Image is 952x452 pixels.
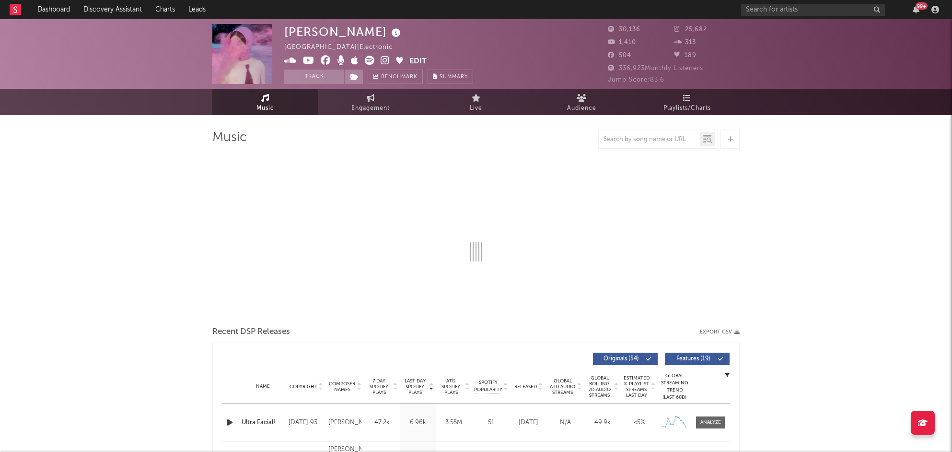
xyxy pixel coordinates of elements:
a: Audience [529,89,634,115]
span: Spotify Popularity [474,379,502,393]
div: 99 + [916,2,928,10]
a: Benchmark [368,70,423,84]
span: 189 [674,52,697,59]
div: 51 [474,418,508,428]
a: Ultra Facial! [242,418,284,428]
div: [PERSON_NAME] [284,24,403,40]
div: 49.9k [586,418,618,428]
span: Recent DSP Releases [212,326,290,338]
input: Search for artists [741,4,885,16]
span: Global Rolling 7D Audio Streams [586,375,613,398]
a: Playlists/Charts [634,89,740,115]
span: 336,923 Monthly Listeners [608,65,703,71]
div: 47.2k [366,418,397,428]
span: 7 Day Spotify Plays [366,378,392,395]
span: 313 [674,39,696,46]
span: ATD Spotify Plays [438,378,464,395]
button: Track [284,70,344,84]
button: Edit [409,56,427,68]
span: Last Day Spotify Plays [402,378,428,395]
span: Music [256,103,274,114]
span: 1,410 [608,39,636,46]
div: [DATE] [512,418,545,428]
span: Live [470,103,482,114]
span: Composer Names [328,381,356,393]
div: 3.55M [438,418,469,428]
div: [GEOGRAPHIC_DATA] | Electronic [284,42,404,53]
span: Engagement [351,103,390,114]
span: Global ATD Audio Streams [549,378,576,395]
button: 99+ [913,6,919,13]
div: <5% [623,418,655,428]
button: Originals(54) [593,353,658,365]
button: Summary [428,70,473,84]
span: Benchmark [381,71,418,83]
span: Copyright [290,384,317,390]
span: Jump Score: 83.6 [608,77,664,83]
span: Released [514,384,537,390]
button: Features(19) [665,353,730,365]
a: Engagement [318,89,423,115]
div: N/A [549,418,581,428]
span: Audience [567,103,596,114]
span: Features ( 19 ) [671,356,715,362]
span: Estimated % Playlist Streams Last Day [623,375,650,398]
div: Global Streaming Trend (Last 60D) [660,372,689,401]
div: Name [242,383,284,390]
div: [DATE] 93 [289,417,324,428]
input: Search by song name or URL [599,136,700,143]
span: 504 [608,52,631,59]
span: Originals ( 54 ) [599,356,643,362]
span: Summary [440,74,468,80]
span: Playlists/Charts [663,103,711,114]
a: Live [423,89,529,115]
button: Export CSV [700,329,740,335]
div: 6.96k [402,418,433,428]
a: Music [212,89,318,115]
span: 25,682 [674,26,707,33]
div: [PERSON_NAME] [328,417,361,428]
span: 30,136 [608,26,640,33]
